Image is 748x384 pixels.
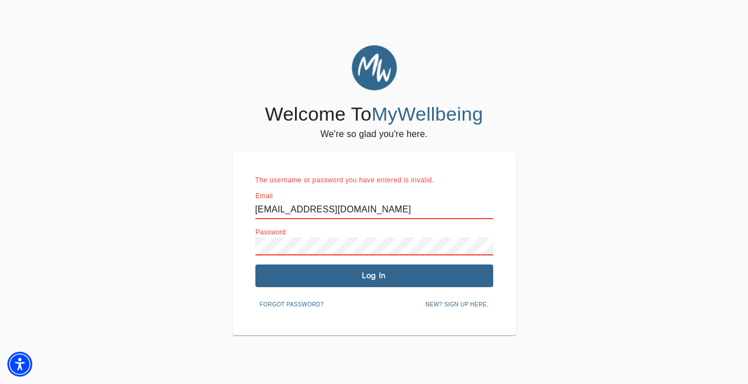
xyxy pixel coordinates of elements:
[320,126,428,142] h6: We're so glad you're here.
[255,229,286,236] label: Password
[265,103,483,126] h4: Welcome To
[421,296,493,313] button: New? Sign up here.
[255,264,493,287] button: Log In
[371,103,483,125] span: MyWellbeing
[255,299,328,308] a: Forgot password?
[425,300,488,310] span: New? Sign up here.
[260,300,324,310] span: Forgot password?
[255,176,434,184] span: The username or password you have entered is invalid.
[352,45,397,91] img: MyWellbeing
[255,296,328,313] button: Forgot password?
[7,352,32,377] div: Accessibility Menu
[260,270,489,281] span: Log In
[255,193,273,199] label: Email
